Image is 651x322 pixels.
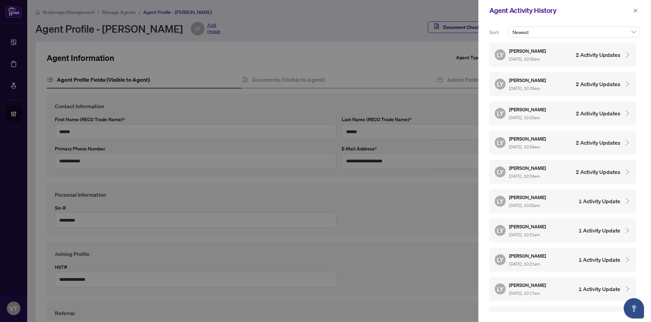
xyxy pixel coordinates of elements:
[509,47,547,55] h5: [PERSON_NAME]
[576,51,620,59] h4: 2 Activity Updates
[509,164,547,172] h5: [PERSON_NAME]
[497,79,504,89] span: LY
[509,86,540,91] span: [DATE], 10:29am
[624,81,631,87] span: collapsed
[576,168,620,176] h4: 2 Activity Updates
[509,115,540,120] span: [DATE], 10:25am
[509,57,540,62] span: [DATE], 10:30am
[509,193,547,201] h5: [PERSON_NAME]
[489,101,636,125] div: LY[PERSON_NAME] [DATE], 10:25am2 Activity Updates
[489,29,506,36] p: Sort:
[497,50,504,60] span: LY
[489,189,636,213] div: LY[PERSON_NAME] [DATE], 10:22am1 Activity Update
[509,310,547,318] h5: [PERSON_NAME]
[509,252,547,260] h5: [PERSON_NAME]
[497,284,504,294] span: LY
[497,138,504,147] span: LY
[576,80,620,88] h4: 2 Activity Updates
[624,198,631,204] span: collapsed
[497,109,504,118] span: LY
[579,226,620,235] h4: 1 Activity Update
[509,281,547,289] h5: [PERSON_NAME]
[509,144,540,149] span: [DATE], 10:24am
[509,261,540,267] span: [DATE], 10:21am
[579,197,620,205] h4: 1 Activity Update
[624,257,631,263] span: collapsed
[576,139,620,147] h4: 2 Activity Updates
[509,174,540,179] span: [DATE], 10:24am
[489,5,631,16] div: Agent Activity History
[509,76,547,84] h5: [PERSON_NAME]
[509,291,540,296] span: [DATE], 10:17am
[489,219,636,242] div: LY[PERSON_NAME] [DATE], 10:21am1 Activity Update
[512,27,636,37] span: Newest
[624,169,631,175] span: collapsed
[497,196,504,206] span: LY
[633,8,638,13] span: close
[489,131,636,155] div: LY[PERSON_NAME] [DATE], 10:24am2 Activity Updates
[497,255,504,264] span: LY
[509,232,540,237] span: [DATE], 10:21am
[624,298,644,319] button: Open asap
[624,110,631,116] span: collapsed
[489,277,636,301] div: LY[PERSON_NAME] [DATE], 10:17am1 Activity Update
[579,285,620,293] h4: 1 Activity Update
[489,160,636,184] div: LY[PERSON_NAME] [DATE], 10:24am2 Activity Updates
[624,140,631,146] span: collapsed
[624,286,631,292] span: collapsed
[497,226,504,235] span: LY
[489,43,636,67] div: LY[PERSON_NAME] [DATE], 10:30am2 Activity Updates
[576,109,620,117] h4: 2 Activity Updates
[497,167,504,177] span: LY
[509,203,540,208] span: [DATE], 10:22am
[509,223,547,230] h5: [PERSON_NAME]
[509,135,547,143] h5: [PERSON_NAME]
[624,52,631,58] span: collapsed
[489,72,636,96] div: LY[PERSON_NAME] [DATE], 10:29am2 Activity Updates
[489,248,636,272] div: LY[PERSON_NAME] [DATE], 10:21am1 Activity Update
[579,256,620,264] h4: 1 Activity Update
[624,227,631,234] span: collapsed
[509,106,547,113] h5: [PERSON_NAME]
